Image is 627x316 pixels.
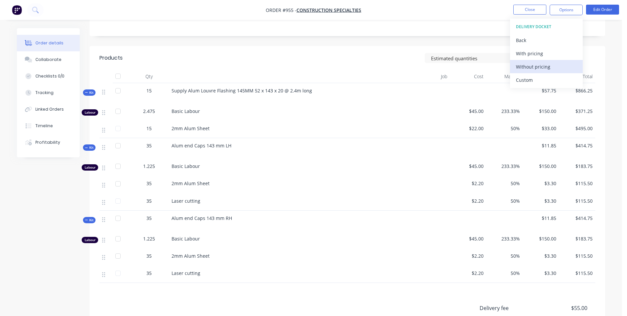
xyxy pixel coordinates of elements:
div: Markup [486,70,523,83]
span: $2.20 [452,197,484,204]
div: DELIVERY DOCKET [516,23,577,31]
span: $115.50 [562,252,593,259]
span: $55.00 [538,304,587,312]
div: Without pricing [516,62,577,72]
span: Kit [85,90,94,95]
span: 2.475 [143,108,155,115]
button: Checklists 0/0 [17,68,80,84]
button: Close [513,5,546,15]
button: Kit [83,144,96,151]
span: $2.20 [452,270,484,277]
span: 35 [146,180,152,187]
div: Products [99,54,123,62]
span: $2.20 [452,180,484,187]
span: $371.25 [562,108,593,115]
span: 1.225 [143,235,155,242]
span: Laser cutting [172,270,200,276]
span: 15 [146,125,152,132]
span: 1.225 [143,163,155,170]
span: Order #955 - [266,7,296,13]
span: $22.00 [452,125,484,132]
div: With pricing [516,49,577,58]
span: $2.20 [452,252,484,259]
span: 2mm Alum Sheet [172,125,210,132]
span: 50% [489,270,520,277]
div: Timeline [35,123,53,129]
span: $45.00 [452,108,484,115]
div: Checklists 0/0 [35,73,64,79]
span: 35 [146,252,152,259]
div: Cost [450,70,486,83]
span: $150.00 [525,108,556,115]
span: $33.00 [525,125,556,132]
span: $495.00 [562,125,593,132]
span: $414.75 [562,215,593,222]
span: $183.75 [562,235,593,242]
span: $11.85 [525,215,556,222]
div: Labour [82,164,98,171]
span: 15 [146,87,152,94]
span: $45.00 [452,235,484,242]
span: 50% [489,252,520,259]
div: Linked Orders [35,106,64,112]
div: Qty [129,70,169,83]
div: Order details [35,40,63,46]
div: Collaborate [35,57,61,63]
span: $3.30 [525,270,556,277]
span: $3.30 [525,197,556,204]
span: Alum end Caps 143 mm RH [172,215,232,221]
img: Factory [12,5,22,15]
span: Basic Labour [172,236,200,242]
button: Tracking [17,84,80,101]
span: $57.75 [525,87,556,94]
span: 35 [146,270,152,277]
span: Delivery fee [480,304,538,312]
span: Kit [85,218,94,223]
span: $414.75 [562,142,593,149]
div: Labour [82,109,98,116]
span: $150.00 [525,163,556,170]
button: Options [550,5,583,15]
span: $115.50 [562,197,593,204]
div: Labour [82,237,98,243]
span: 233.33% [489,163,520,170]
span: $45.00 [452,163,484,170]
button: Kit [83,217,96,223]
span: Supply Alum Louvre Flashing 145MM 52 x 143 x 20 @ 2.4m long [172,87,312,94]
div: Profitability [35,139,60,145]
div: Custom [516,75,577,85]
button: Timeline [17,118,80,134]
span: 35 [146,142,152,149]
span: 233.33% [489,235,520,242]
span: $150.00 [525,235,556,242]
span: Basic Labour [172,163,200,169]
button: Order details [17,35,80,51]
button: Edit Order [586,5,619,15]
span: $3.30 [525,180,556,187]
span: $115.50 [562,180,593,187]
span: $115.50 [562,270,593,277]
button: Linked Orders [17,101,80,118]
span: 2mm Alum Sheet [172,253,210,259]
a: Construction Specialties [296,7,361,13]
div: Tracking [35,90,54,96]
span: Alum end Caps 143 mm LH [172,142,231,149]
div: Back [516,35,577,45]
span: Laser cutting [172,198,200,204]
span: $183.75 [562,163,593,170]
span: 233.33% [489,108,520,115]
span: $866.25 [562,87,593,94]
span: 50% [489,180,520,187]
span: 35 [146,197,152,204]
button: Profitability [17,134,80,151]
span: Basic Labour [172,108,200,114]
span: 2mm Alum Sheet [172,180,210,186]
span: Kit [85,145,94,150]
span: $3.30 [525,252,556,259]
div: Job [400,70,450,83]
button: Kit [83,89,96,96]
span: 35 [146,215,152,222]
span: $11.85 [525,142,556,149]
span: 50% [489,125,520,132]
